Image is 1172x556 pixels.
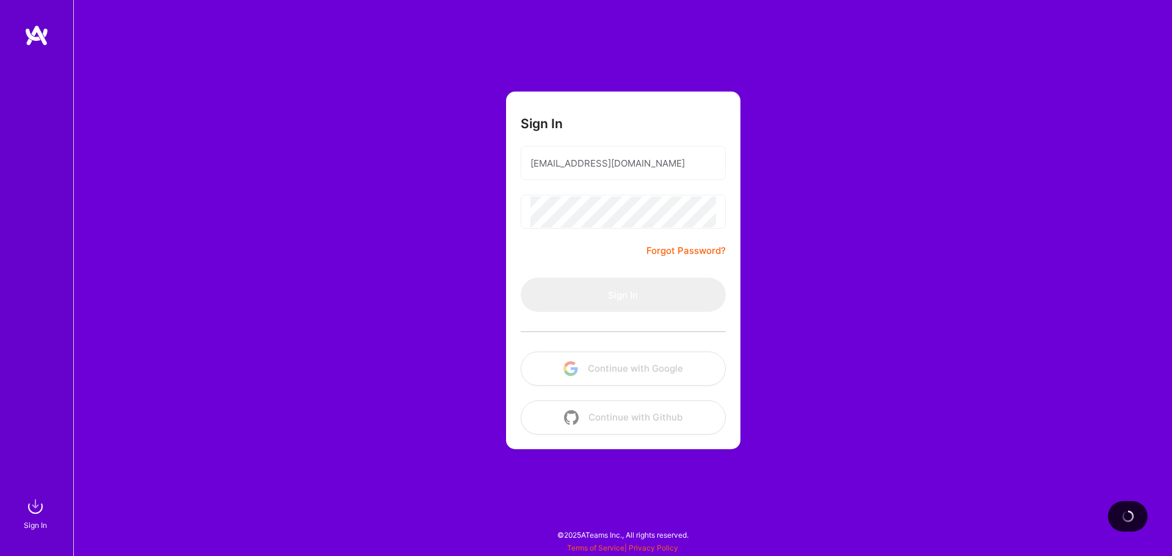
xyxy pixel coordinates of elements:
[23,494,48,519] img: sign in
[530,148,716,179] input: Email...
[564,410,579,425] img: icon
[73,519,1172,550] div: © 2025 ATeams Inc., All rights reserved.
[567,543,678,552] span: |
[24,24,49,46] img: logo
[24,519,47,532] div: Sign In
[26,494,48,532] a: sign inSign In
[521,116,563,131] h3: Sign In
[1122,510,1134,522] img: loading
[521,278,726,312] button: Sign In
[629,543,678,552] a: Privacy Policy
[563,361,578,376] img: icon
[646,244,726,258] a: Forgot Password?
[567,543,624,552] a: Terms of Service
[521,400,726,435] button: Continue with Github
[521,352,726,386] button: Continue with Google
